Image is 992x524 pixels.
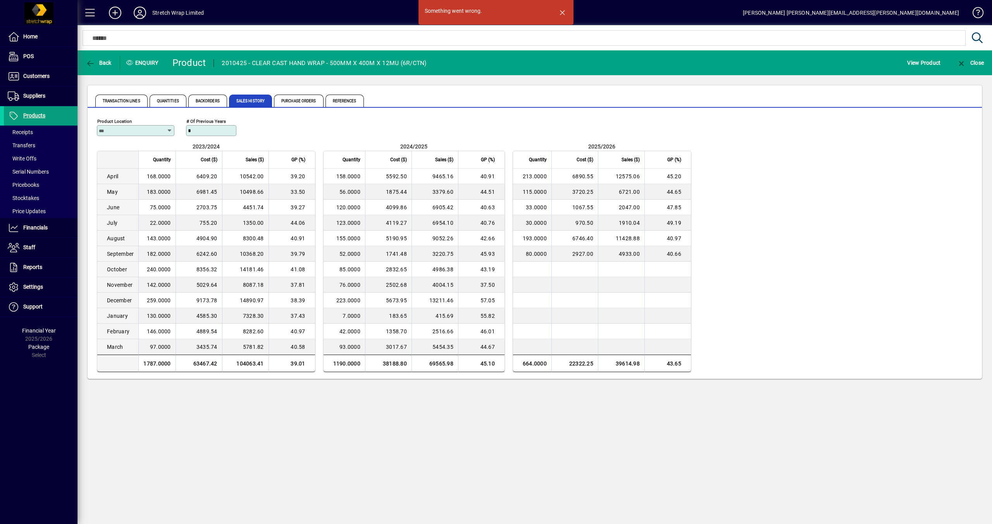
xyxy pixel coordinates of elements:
span: 14890.97 [240,297,264,303]
a: Support [4,297,77,317]
span: 76.0000 [339,282,360,288]
span: 4099.86 [386,204,407,210]
td: February [97,324,138,339]
span: GP (%) [481,155,495,164]
span: 6905.42 [432,204,453,210]
span: Financial Year [22,327,56,334]
span: 38.39 [291,297,305,303]
span: 37.81 [291,282,305,288]
td: 43.65 [644,355,691,372]
span: 8300.48 [243,235,264,241]
span: 2927.00 [572,251,593,257]
button: Close [955,56,986,70]
td: May [97,184,138,200]
td: December [97,293,138,308]
span: 57.05 [480,297,495,303]
td: 45.10 [458,355,505,372]
td: January [97,308,138,324]
span: 10542.00 [240,173,264,179]
span: 155.0000 [336,235,360,241]
span: 3720.25 [572,189,593,195]
span: 4585.30 [196,313,217,319]
span: POS [23,53,34,59]
span: 10498.66 [240,189,264,195]
button: Profile [127,6,152,20]
td: March [97,339,138,355]
span: 9173.78 [196,297,217,303]
span: 1741.48 [386,251,407,257]
span: 40.91 [291,235,305,241]
span: 37.50 [480,282,495,288]
span: 43.19 [480,266,495,272]
td: April [97,169,138,184]
span: 44.51 [480,189,495,195]
span: 6981.45 [196,189,217,195]
span: Home [23,33,38,40]
td: June [97,200,138,215]
span: 9465.16 [432,173,453,179]
span: 183.65 [389,313,407,319]
span: 5592.50 [386,173,407,179]
span: 2025/2026 [588,143,615,150]
span: 123.0000 [336,220,360,226]
span: 33.0000 [526,204,547,210]
button: View Product [905,56,942,70]
span: View Product [907,57,940,69]
span: 37.43 [291,313,305,319]
span: Quantity [153,155,171,164]
span: Customers [23,73,50,79]
span: Transfers [8,142,35,148]
span: 142.0000 [147,282,171,288]
span: 1875.44 [386,189,407,195]
a: Customers [4,67,77,86]
span: 97.0000 [150,344,171,350]
span: 40.63 [480,204,495,210]
span: Quantities [150,95,186,107]
span: 3017.67 [386,344,407,350]
span: 3435.74 [196,344,217,350]
span: Purchase Orders [274,95,324,107]
span: 2703.75 [196,204,217,210]
span: 52.0000 [339,251,360,257]
a: Stocktakes [4,191,77,205]
span: Close [957,60,984,66]
span: Transaction Lines [95,95,148,107]
div: Product [172,57,206,69]
span: 120.0000 [336,204,360,210]
app-page-header-button: Back [77,56,120,70]
span: 3379.60 [432,189,453,195]
span: 6409.20 [196,173,217,179]
td: October [97,262,138,277]
span: 223.0000 [336,297,360,303]
span: 2024/2025 [400,143,427,150]
span: 40.76 [480,220,495,226]
span: Serial Numbers [8,169,49,175]
span: 45.20 [667,173,681,179]
a: Receipts [4,126,77,139]
span: 7.0000 [343,313,360,319]
span: 75.0000 [150,204,171,210]
button: Add [103,6,127,20]
span: 183.0000 [147,189,171,195]
span: Settings [23,284,43,290]
span: 33.50 [291,189,305,195]
span: 5781.82 [243,344,264,350]
span: 130.0000 [147,313,171,319]
span: 9052.26 [432,235,453,241]
span: 7328.30 [243,313,264,319]
span: 55.82 [480,313,495,319]
span: Receipts [8,129,33,135]
span: 45.93 [480,251,495,257]
span: 46.01 [480,328,495,334]
span: Support [23,303,43,310]
span: 44.67 [480,344,495,350]
td: 1787.0000 [138,355,175,372]
span: 40.66 [667,251,681,257]
span: 13211.46 [429,297,453,303]
td: 22322.25 [551,355,598,372]
span: 6242.60 [196,251,217,257]
span: Price Updates [8,208,46,214]
span: 4933.00 [619,251,640,257]
span: Staff [23,244,35,250]
span: 39.20 [291,173,305,179]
